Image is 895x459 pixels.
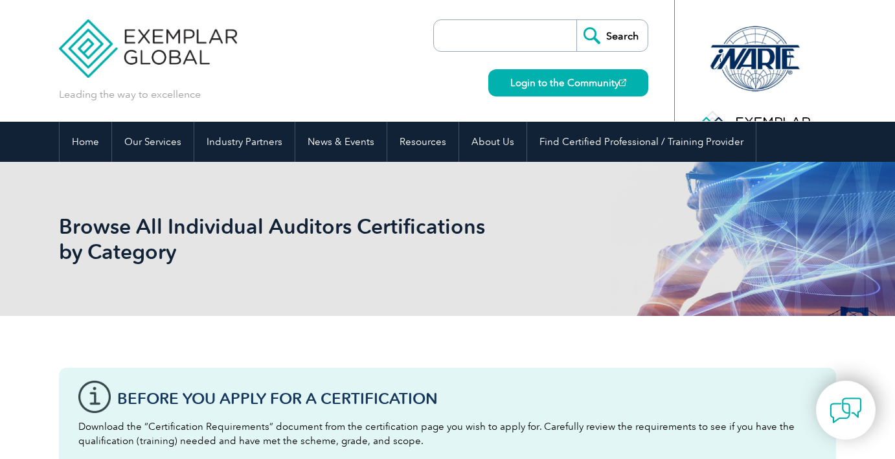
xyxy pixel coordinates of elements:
[576,20,648,51] input: Search
[112,122,194,162] a: Our Services
[60,122,111,162] a: Home
[459,122,527,162] a: About Us
[78,420,817,448] p: Download the “Certification Requirements” document from the certification page you wish to apply ...
[488,69,648,96] a: Login to the Community
[295,122,387,162] a: News & Events
[387,122,459,162] a: Resources
[117,390,817,407] h3: Before You Apply For a Certification
[59,87,201,102] p: Leading the way to excellence
[59,214,556,264] h1: Browse All Individual Auditors Certifications by Category
[527,122,756,162] a: Find Certified Professional / Training Provider
[830,394,862,427] img: contact-chat.png
[194,122,295,162] a: Industry Partners
[619,79,626,86] img: open_square.png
